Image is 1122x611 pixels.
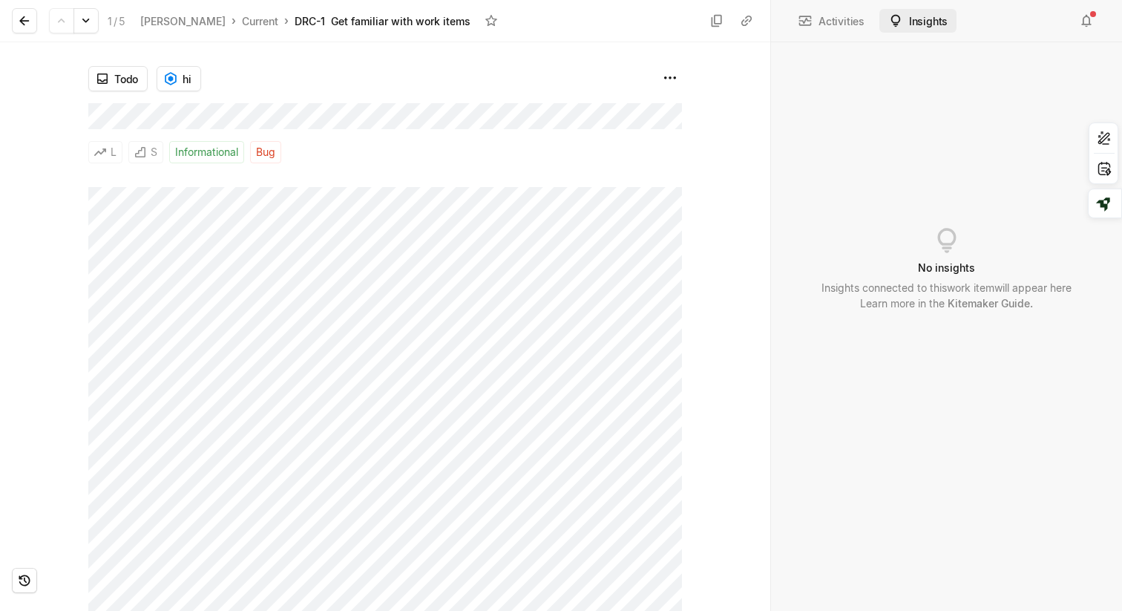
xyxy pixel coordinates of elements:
div: › [232,13,236,28]
a: Current [239,11,281,31]
span: / [114,15,117,27]
button: Activities [789,9,873,33]
button: hi [157,66,201,91]
span: L [111,142,117,163]
a: Kitemaker Guide. [948,297,1033,310]
div: [PERSON_NAME] [140,13,226,29]
div: 1 5 [108,13,125,29]
div: › [284,13,289,28]
span: hi [183,71,191,87]
div: Get familiar with work items [331,13,470,29]
button: L [88,141,122,163]
div: DRC-1 [295,13,325,29]
button: Insights [879,9,957,33]
button: S [128,141,163,163]
span: Bug [256,142,275,163]
p: Insights connected to this work item will appear here Learn more in the [821,280,1072,311]
span: S [151,142,157,163]
button: Todo [88,66,148,91]
span: Informational [175,142,238,163]
span: No insights [918,260,975,275]
a: [PERSON_NAME] [137,11,229,31]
